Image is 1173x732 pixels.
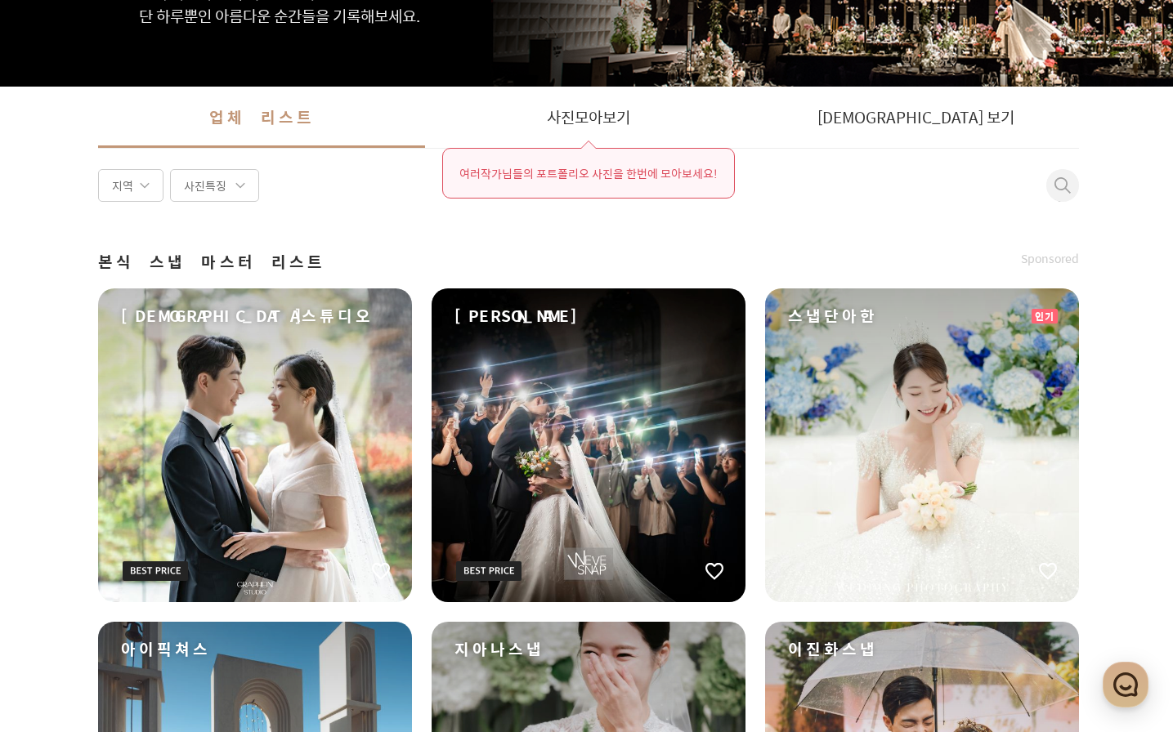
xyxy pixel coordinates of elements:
a: 대화 [108,518,211,559]
span: 설정 [253,542,272,556]
a: 스냅단아한 인기 [765,288,1079,602]
span: 스냅단아한 [788,305,878,328]
span: 아이픽쳐스 [121,638,211,661]
a: [DEMOGRAPHIC_DATA]스튜디오 [98,288,412,602]
span: 지아나스냅 [454,638,544,661]
span: [DEMOGRAPHIC_DATA]스튜디오 [121,305,374,328]
a: 홈 [5,518,108,559]
span: 이진화스냅 [788,638,878,661]
img: icon-bp-label2.9f32ef38.svg [123,561,188,581]
button: 취소 [1046,177,1066,210]
img: icon-bp-label2.9f32ef38.svg [456,561,522,581]
a: 업체 리스트 [98,87,425,148]
span: [PERSON_NAME] [454,305,577,328]
a: 설정 [211,518,314,559]
span: 대화 [150,543,169,556]
div: 지역 [98,169,163,202]
a: 사진모아보기여러작가님들의 포트폴리오 사진을 한번에 모아보세요! [425,87,752,148]
p: 여러 작가 님들의 포트폴리오 사진 을 한번에 모아보세요! [459,165,718,181]
a: [DEMOGRAPHIC_DATA] 보기 [752,87,1079,148]
span: Sponsored [1021,251,1079,267]
span: 홈 [51,542,61,556]
span: 본식 스냅 마스터 리스트 [98,251,325,274]
a: [PERSON_NAME] [432,288,745,602]
div: 인기 [1032,309,1058,324]
div: 사진특징 [170,169,259,202]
